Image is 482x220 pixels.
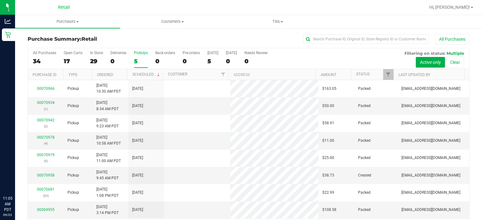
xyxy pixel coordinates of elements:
[37,153,55,157] a: 00070979
[244,51,268,55] div: Needs Review
[37,187,55,192] a: 00070681
[416,57,445,68] button: Active only
[120,19,225,24] span: Customers
[120,15,225,28] a: Customers
[37,173,55,177] a: 00070958
[401,155,460,161] span: [EMAIL_ADDRESS][DOMAIN_NAME]
[226,58,237,65] div: 0
[134,51,148,55] div: PickUps
[3,196,12,212] p: 11:05 AM PDT
[244,58,268,65] div: 0
[132,120,143,126] span: [DATE]
[401,103,460,109] span: [EMAIL_ADDRESS][DOMAIN_NAME]
[358,172,371,178] span: Created
[322,155,334,161] span: $25.00
[132,172,143,178] span: [DATE]
[168,72,187,76] a: Customer
[32,193,60,199] p: (20)
[37,118,55,122] a: 00070942
[33,51,56,55] div: All Purchases
[132,103,143,109] span: [DATE]
[155,58,175,65] div: 0
[358,190,371,196] span: Packed
[37,135,55,140] a: 00070978
[322,120,334,126] span: $58.91
[32,106,60,112] p: (1)
[183,51,200,55] div: Pre-orders
[132,190,143,196] span: [DATE]
[207,58,218,65] div: 5
[322,207,336,213] span: $108.58
[19,169,26,177] iframe: Resource center unread badge
[90,58,103,65] div: 29
[225,15,330,28] a: Tills
[132,72,161,77] a: Scheduled
[37,207,55,212] a: 00069955
[322,86,336,92] span: $163.05
[67,138,79,144] span: Pickup
[37,100,55,105] a: 00070934
[322,190,334,196] span: $22.99
[58,5,70,10] span: Retail
[358,207,371,213] span: Packed
[67,86,79,92] span: Pickup
[226,19,330,24] span: Tills
[67,120,79,126] span: Pickup
[64,58,83,65] div: 17
[322,138,334,144] span: $11.00
[96,204,119,216] span: [DATE] 3:14 PM PDT
[134,58,148,65] div: 5
[446,57,464,68] button: Clear
[32,141,60,146] p: (4)
[322,172,334,178] span: $38.73
[96,117,119,129] span: [DATE] 9:23 AM PDT
[183,58,200,65] div: 0
[132,86,143,92] span: [DATE]
[67,172,79,178] span: Pickup
[96,83,121,95] span: [DATE] 10:30 AM PDT
[226,51,237,55] div: [DATE]
[37,86,55,91] a: 00070966
[33,58,56,65] div: 34
[435,34,469,44] button: All Purchases
[5,32,11,38] inline-svg: Retail
[303,34,429,44] input: Search Purchase ID, Original ID, State Registry ID or Customer Name...
[110,51,126,55] div: Deliveries
[110,58,126,65] div: 0
[228,69,315,80] th: Address
[5,18,11,24] inline-svg: Analytics
[358,103,371,109] span: Packed
[90,51,103,55] div: In Store
[401,120,460,126] span: [EMAIL_ADDRESS][DOMAIN_NAME]
[96,135,121,146] span: [DATE] 10:58 AM PDT
[404,51,445,56] span: Filtering on status:
[67,155,79,161] span: Pickup
[68,73,78,77] a: Type
[132,138,143,144] span: [DATE]
[401,86,460,92] span: [EMAIL_ADDRESS][DOMAIN_NAME]
[399,73,430,77] a: Last Updated By
[207,51,218,55] div: [DATE]
[67,190,79,196] span: Pickup
[67,207,79,213] span: Pickup
[358,120,371,126] span: Packed
[401,207,460,213] span: [EMAIL_ADDRESS][DOMAIN_NAME]
[32,158,60,164] p: (5)
[401,190,460,196] span: [EMAIL_ADDRESS][DOMAIN_NAME]
[429,5,470,10] span: Hi, [PERSON_NAME]!
[96,100,119,112] span: [DATE] 8:34 AM PDT
[3,212,12,217] p: 09/23
[96,152,121,164] span: [DATE] 11:00 AM PDT
[96,169,119,181] span: [DATE] 9:45 AM PDT
[383,69,394,80] a: Filter
[32,123,60,129] p: (2)
[356,72,370,76] a: Status
[218,69,228,80] a: Filter
[358,138,371,144] span: Packed
[15,15,120,28] a: Purchases
[358,86,371,92] span: Packed
[28,36,175,42] h3: Purchase Summary:
[15,19,120,24] span: Purchases
[33,73,56,77] a: Purchase ID
[132,207,143,213] span: [DATE]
